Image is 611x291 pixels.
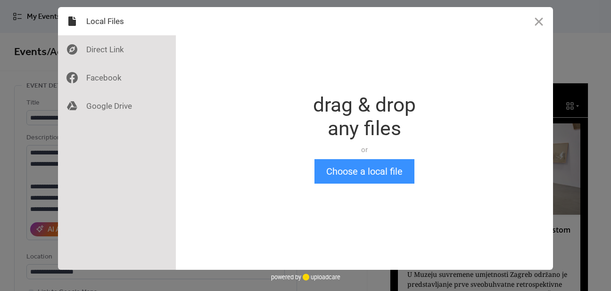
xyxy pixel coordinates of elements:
[58,7,176,35] div: Local Files
[301,274,340,281] a: uploadcare
[525,7,553,35] button: Close
[313,145,416,154] div: or
[313,93,416,140] div: drag & drop any files
[314,159,414,184] button: Choose a local file
[58,64,176,92] div: Facebook
[58,35,176,64] div: Direct Link
[271,270,340,284] div: powered by
[58,92,176,120] div: Google Drive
